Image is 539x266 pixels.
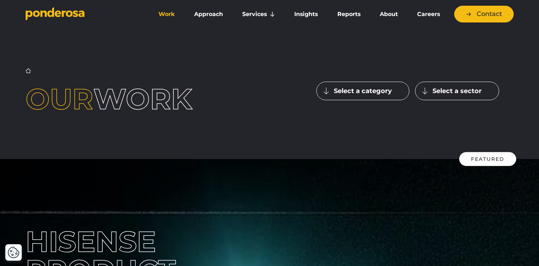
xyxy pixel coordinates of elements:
button: Cookie Settings [7,246,20,259]
a: Go to homepage [26,7,140,21]
div: Featured [459,152,516,166]
span: Our [26,82,93,116]
a: Contact [454,6,514,22]
a: Approach [186,7,231,22]
a: Work [150,7,183,22]
a: Services [234,7,283,22]
a: Insights [286,7,326,22]
h1: work [26,85,223,113]
button: Select a category [316,82,409,100]
a: Careers [409,7,448,22]
button: Select a sector [415,82,499,100]
a: About [372,7,406,22]
a: Home [26,68,31,73]
img: Revisit consent button [7,246,20,259]
a: Reports [329,7,369,22]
